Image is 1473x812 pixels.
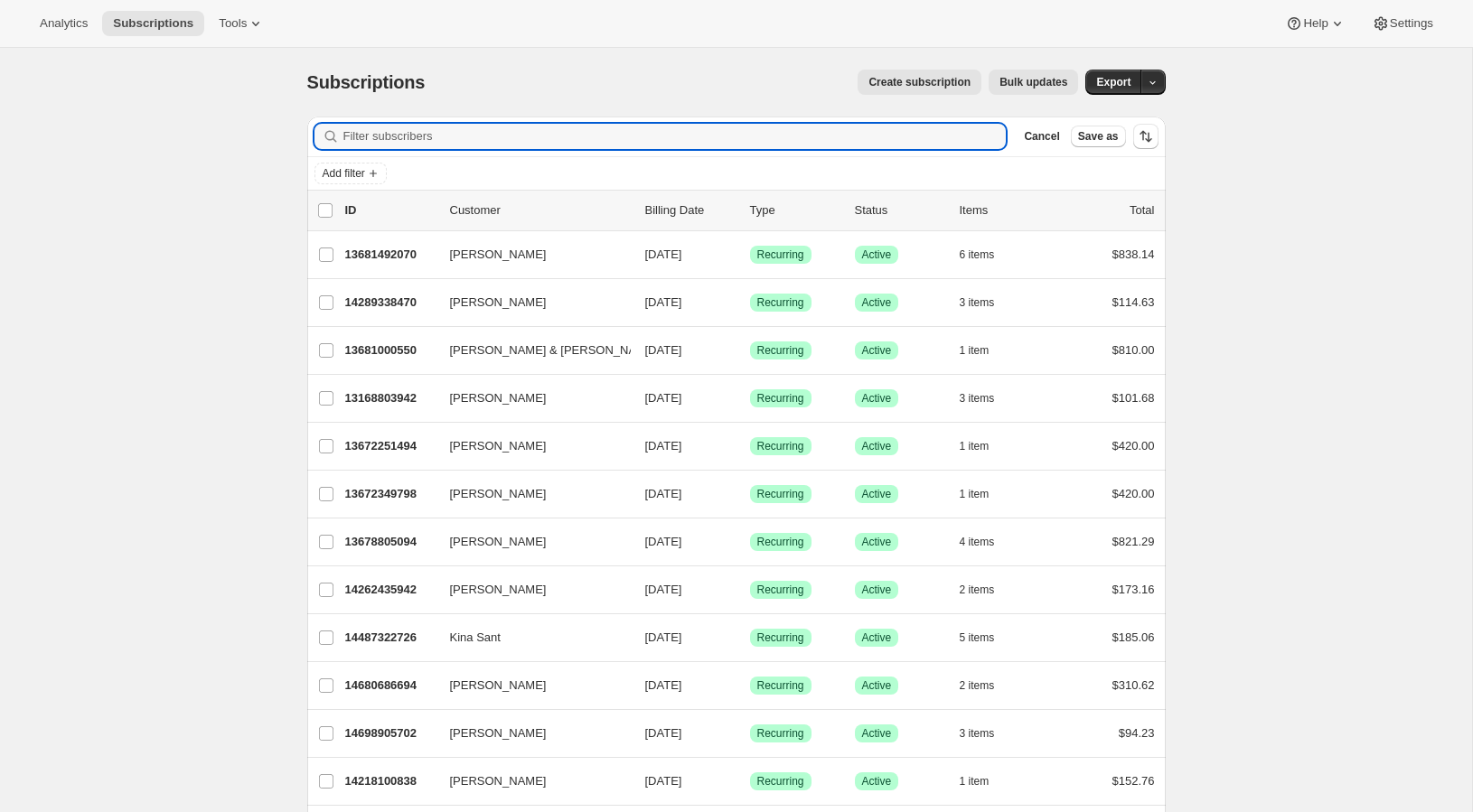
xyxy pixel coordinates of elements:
span: 2 items [960,583,995,597]
span: Recurring [757,630,804,645]
span: Export [1096,75,1131,89]
span: Recurring [757,535,804,549]
button: Bulk updates [989,70,1078,95]
span: $420.00 [1112,487,1155,500]
span: Recurring [757,583,804,597]
span: Help [1303,16,1328,31]
span: 1 item [960,774,990,789]
button: 1 item [960,481,1009,507]
span: Active [862,535,892,549]
div: 14289338470[PERSON_NAME][DATE]SuccessRecurringSuccessActive3 items$114.63 [345,290,1155,315]
span: [DATE] [645,247,682,261]
div: 13681492070[PERSON_NAME][DATE]SuccessRecurringSuccessActive6 items$838.14 [345,242,1155,267]
button: 2 items [960,673,1015,698]
p: 14218100838 [345,772,436,790]
span: $152.76 [1112,774,1155,788]
span: [PERSON_NAME] [450,581,547,599]
button: 3 items [960,290,1015,315]
button: [PERSON_NAME] [439,432,620,461]
button: 6 items [960,242,1015,267]
span: Recurring [757,678,804,693]
span: [DATE] [645,726,682,740]
span: 1 item [960,343,990,358]
span: 3 items [960,726,995,741]
button: 1 item [960,338,1009,363]
span: Recurring [757,774,804,789]
span: $810.00 [1112,343,1155,357]
span: Active [862,487,892,501]
span: Recurring [757,295,804,310]
span: Recurring [757,343,804,358]
p: Customer [450,201,631,219]
span: [PERSON_NAME] & [PERSON_NAME] [450,341,658,359]
span: [PERSON_NAME] [450,485,547,503]
button: Tools [208,11,276,36]
span: $114.63 [1112,295,1155,309]
button: 1 item [960,769,1009,794]
div: 13672349798[PERSON_NAME][DATE]SuccessRecurringSuccessActive1 item$420.00 [345,481,1155,507]
p: 14487322726 [345,629,436,647]
span: [PERSON_NAME] [450,533,547,551]
span: Bulk updates [999,75,1067,89]
button: [PERSON_NAME] [439,671,620,700]
span: [PERSON_NAME] [450,724,547,742]
button: [PERSON_NAME] [439,384,620,413]
button: 5 items [960,625,1015,650]
button: [PERSON_NAME] [439,575,620,604]
button: Export [1085,70,1141,95]
button: Settings [1361,11,1444,36]
span: Analytics [40,16,88,31]
div: 13681000550[PERSON_NAME] & [PERSON_NAME][DATE]SuccessRecurringSuccessActive1 item$810.00 [345,338,1155,363]
button: 3 items [960,721,1015,746]
div: 14680686694[PERSON_NAME][DATE]SuccessRecurringSuccessActive2 items$310.62 [345,673,1155,698]
span: [PERSON_NAME] [450,677,547,695]
div: Type [750,201,840,219]
span: $838.14 [1112,247,1155,261]
span: [DATE] [645,487,682,500]
div: 14698905702[PERSON_NAME][DATE]SuccessRecurringSuccessActive3 items$94.23 [345,721,1155,746]
p: ID [345,201,436,219]
span: [DATE] [645,295,682,309]
p: 14680686694 [345,677,436,695]
button: Analytics [29,11,99,36]
button: Create subscription [858,70,981,95]
span: Tools [219,16,247,31]
button: Cancel [1017,126,1066,147]
span: Settings [1390,16,1433,31]
div: Items [960,201,1050,219]
span: [DATE] [645,630,682,644]
p: 14289338470 [345,294,436,312]
span: [DATE] [645,535,682,548]
p: 13672251494 [345,437,436,455]
p: Billing Date [645,201,736,219]
div: 13672251494[PERSON_NAME][DATE]SuccessRecurringSuccessActive1 item$420.00 [345,434,1155,459]
button: [PERSON_NAME] [439,767,620,796]
span: Active [862,726,892,741]
span: $821.29 [1112,535,1155,548]
p: Total [1130,201,1154,219]
span: Active [862,678,892,693]
span: Active [862,391,892,406]
button: Save as [1071,126,1126,147]
span: $185.06 [1112,630,1155,644]
span: Active [862,343,892,358]
span: Active [862,630,892,645]
button: Help [1274,11,1356,36]
p: 14262435942 [345,581,436,599]
span: Recurring [757,439,804,453]
button: 4 items [960,529,1015,555]
span: 1 item [960,487,990,501]
p: 13681000550 [345,341,436,359]
span: Save as [1078,129,1119,144]
span: Create subscription [868,75,971,89]
span: [DATE] [645,774,682,788]
p: 14698905702 [345,724,436,742]
button: 1 item [960,434,1009,459]
p: 13678805094 [345,533,436,551]
span: Active [862,774,892,789]
span: Recurring [757,247,804,262]
span: 1 item [960,439,990,453]
input: Filter subscribers [343,124,1007,149]
p: Status [855,201,945,219]
span: [PERSON_NAME] [450,294,547,312]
